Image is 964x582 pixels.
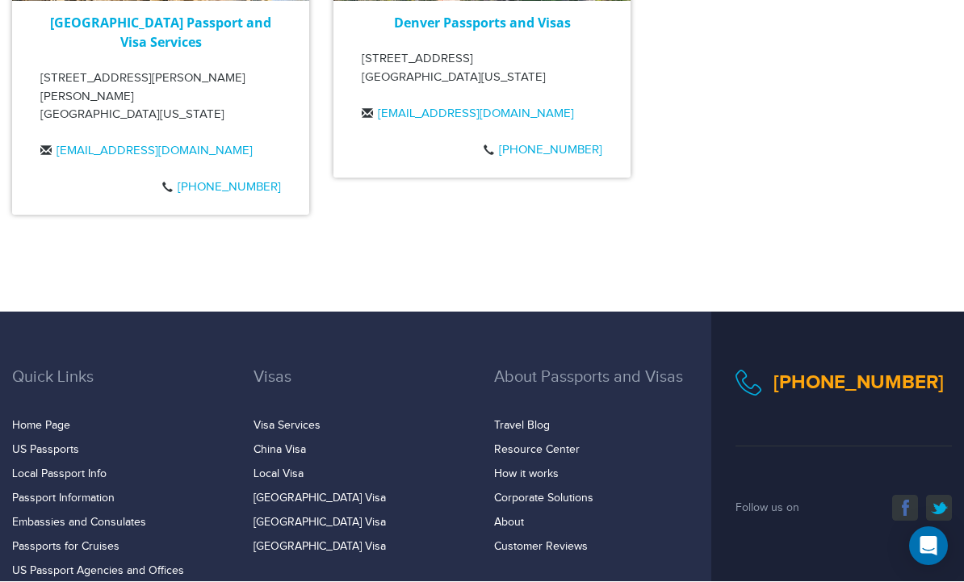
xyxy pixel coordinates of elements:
[12,541,119,554] a: Passports for Cruises
[12,565,184,578] a: US Passport Agencies and Offices
[254,444,306,457] a: China Visa
[892,496,918,521] a: facebook
[12,420,70,433] a: Home Page
[178,181,281,195] a: [PHONE_NUMBER]
[12,444,79,457] a: US Passports
[254,517,386,530] a: [GEOGRAPHIC_DATA] Visa
[12,492,115,505] a: Passport Information
[40,70,281,125] p: [STREET_ADDRESS][PERSON_NAME][PERSON_NAME] [GEOGRAPHIC_DATA][US_STATE]
[254,420,321,433] a: Visa Services
[494,517,524,530] a: About
[499,144,602,157] a: [PHONE_NUMBER]
[494,420,550,433] a: Travel Blog
[362,51,602,87] p: [STREET_ADDRESS] [GEOGRAPHIC_DATA][US_STATE]
[378,107,574,121] a: [EMAIL_ADDRESS][DOMAIN_NAME]
[254,369,471,411] h3: Visas
[494,468,559,481] a: How it works
[57,144,253,158] a: [EMAIL_ADDRESS][DOMAIN_NAME]
[12,369,229,411] h3: Quick Links
[254,541,386,554] a: [GEOGRAPHIC_DATA] Visa
[773,371,944,395] a: [PHONE_NUMBER]
[494,541,588,554] a: Customer Reviews
[12,468,107,481] a: Local Passport Info
[12,517,146,530] a: Embassies and Consulates
[909,527,948,566] div: Open Intercom Messenger
[494,444,580,457] a: Resource Center
[494,369,711,411] h3: About Passports and Visas
[254,468,304,481] a: Local Visa
[494,492,593,505] a: Corporate Solutions
[254,492,386,505] a: [GEOGRAPHIC_DATA] Visa
[926,496,952,521] a: twitter
[736,502,799,515] span: Follow us on
[394,15,571,32] a: Denver Passports and Visas
[50,15,271,52] a: [GEOGRAPHIC_DATA] Passport and Visa Services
